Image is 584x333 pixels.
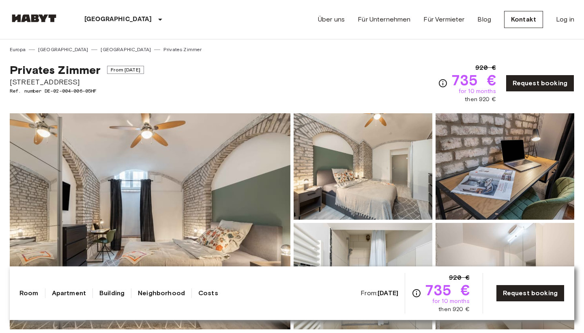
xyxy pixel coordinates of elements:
svg: Check cost overview for full price breakdown. Please note that discounts apply to new joiners onl... [412,288,421,298]
span: for 10 months [432,297,470,305]
a: Über uns [318,15,345,24]
span: From [DATE] [107,66,144,74]
a: [GEOGRAPHIC_DATA] [38,46,88,53]
a: Log in [556,15,574,24]
img: Habyt [10,14,58,22]
a: Für Vermieter [423,15,464,24]
span: From: [361,289,398,298]
a: Kontakt [504,11,543,28]
a: Privates Zimmer [163,46,202,53]
p: [GEOGRAPHIC_DATA] [84,15,152,24]
a: Für Unternehmen [358,15,410,24]
span: then 920 € [465,95,496,104]
a: Building [99,288,125,298]
img: Marketing picture of unit DE-02-004-006-05HF [10,113,290,329]
a: Europa [10,46,26,53]
span: 920 € [475,63,496,73]
span: 735 € [451,73,496,87]
a: Room [19,288,39,298]
img: Picture of unit DE-02-004-006-05HF [294,113,432,220]
a: Blog [477,15,491,24]
svg: Check cost overview for full price breakdown. Please note that discounts apply to new joiners onl... [438,78,448,88]
span: Privates Zimmer [10,63,101,77]
span: [STREET_ADDRESS] [10,77,144,87]
a: Request booking [496,285,565,302]
span: Ref. number DE-02-004-006-05HF [10,87,144,95]
span: 920 € [449,273,470,283]
img: Picture of unit DE-02-004-006-05HF [294,223,432,329]
a: Apartment [52,288,86,298]
img: Picture of unit DE-02-004-006-05HF [436,113,574,220]
a: Costs [198,288,218,298]
img: Picture of unit DE-02-004-006-05HF [436,223,574,329]
a: Request booking [506,75,574,92]
span: for 10 months [459,87,496,95]
a: [GEOGRAPHIC_DATA] [101,46,151,53]
a: Neighborhood [138,288,185,298]
b: [DATE] [378,289,398,297]
span: then 920 € [438,305,470,314]
span: 735 € [425,283,470,297]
